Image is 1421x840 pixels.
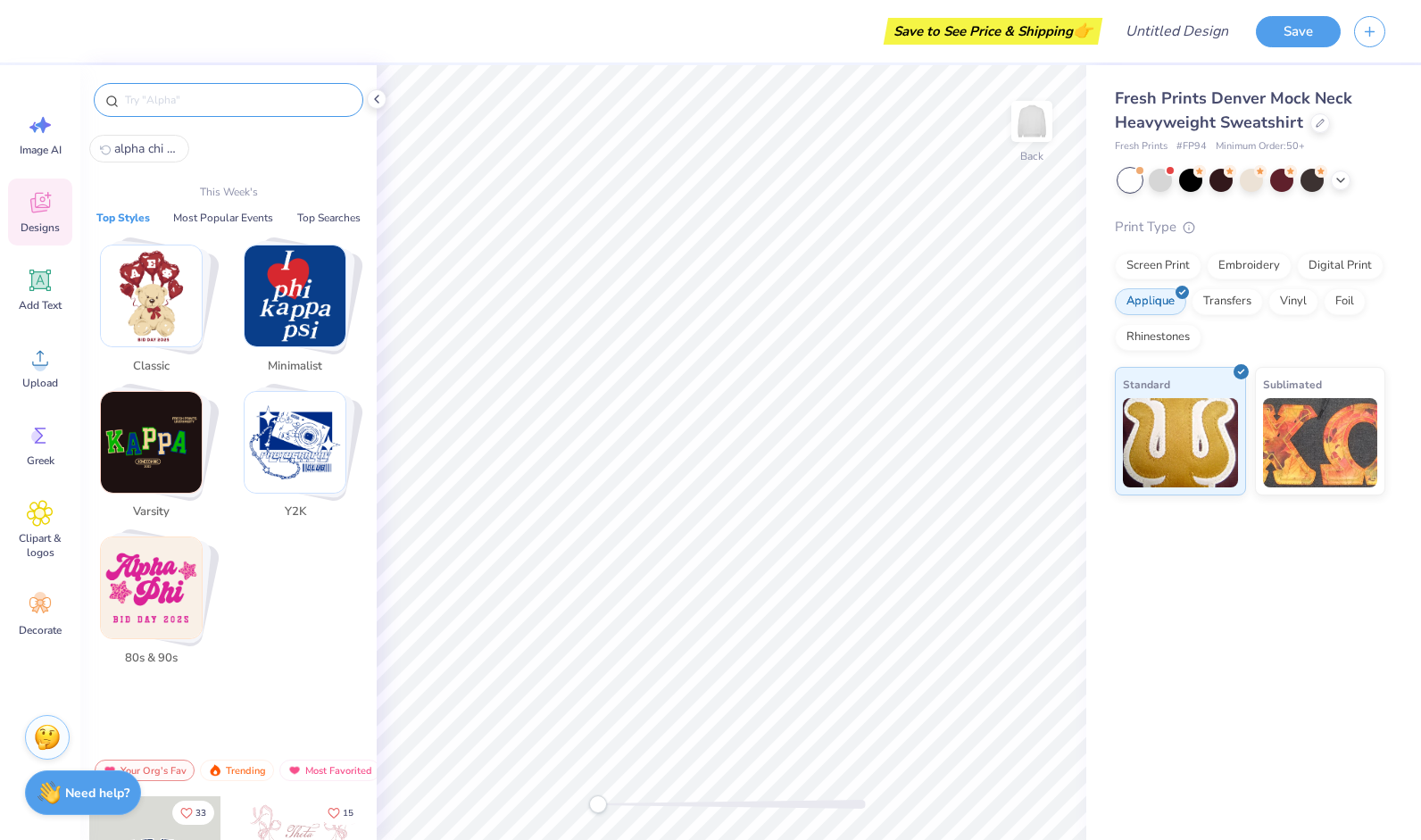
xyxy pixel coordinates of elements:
[101,537,202,638] img: 80s & 90s
[1115,288,1186,315] div: Applique
[1207,253,1292,279] div: Embroidery
[233,391,368,528] button: Stack Card Button Y2K
[1256,16,1341,47] button: Save
[1115,139,1168,154] span: Fresh Prints
[1115,87,1352,133] span: Fresh Prints Denver Mock Neck Heavyweight Sweatshirt
[245,392,345,493] img: Y2K
[101,245,202,346] img: Classic
[89,135,189,162] button: alpha chi omega0
[95,760,195,781] div: Your Org's Fav
[11,531,70,560] span: Clipart & logos
[123,91,352,109] input: Try "Alpha"
[1115,324,1201,351] div: Rhinestones
[1123,375,1170,394] span: Standard
[1020,148,1043,164] div: Back
[22,376,58,390] span: Upload
[89,536,224,674] button: Stack Card Button 80s & 90s
[1297,253,1384,279] div: Digital Print
[91,209,155,227] button: Top Styles
[89,391,224,528] button: Stack Card Button Varsity
[200,184,258,200] p: This Week's
[21,220,60,235] span: Designs
[122,650,180,668] span: 80s & 90s
[122,503,180,521] span: Varsity
[266,503,324,521] span: Y2K
[168,209,278,227] button: Most Popular Events
[1263,398,1378,487] img: Sublimated
[320,801,361,825] button: Like
[1324,288,1366,315] div: Foil
[122,358,180,376] span: Classic
[1123,398,1238,487] img: Standard
[1263,375,1322,394] span: Sublimated
[245,245,345,346] img: Minimalist
[888,18,1098,45] div: Save to See Price & Shipping
[1192,288,1263,315] div: Transfers
[287,764,302,777] img: most_fav.gif
[89,245,224,382] button: Stack Card Button Classic
[1014,104,1050,139] img: Back
[1216,139,1305,154] span: Minimum Order: 50 +
[279,760,380,781] div: Most Favorited
[1268,288,1318,315] div: Vinyl
[101,392,202,493] img: Varsity
[1111,13,1242,49] input: Untitled Design
[343,809,353,818] span: 15
[19,298,62,312] span: Add Text
[172,801,214,825] button: Like
[65,785,129,802] strong: Need help?
[20,143,62,157] span: Image AI
[589,795,607,813] div: Accessibility label
[1115,253,1201,279] div: Screen Print
[1115,217,1385,237] div: Print Type
[200,760,274,781] div: Trending
[103,764,117,777] img: most_fav.gif
[233,245,368,382] button: Stack Card Button Minimalist
[1176,139,1207,154] span: # FP94
[114,140,179,157] span: alpha chi omega
[208,764,222,777] img: trending.gif
[27,453,54,468] span: Greek
[1073,20,1093,41] span: 👉
[266,358,324,376] span: Minimalist
[292,209,366,227] button: Top Searches
[195,809,206,818] span: 33
[19,623,62,637] span: Decorate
